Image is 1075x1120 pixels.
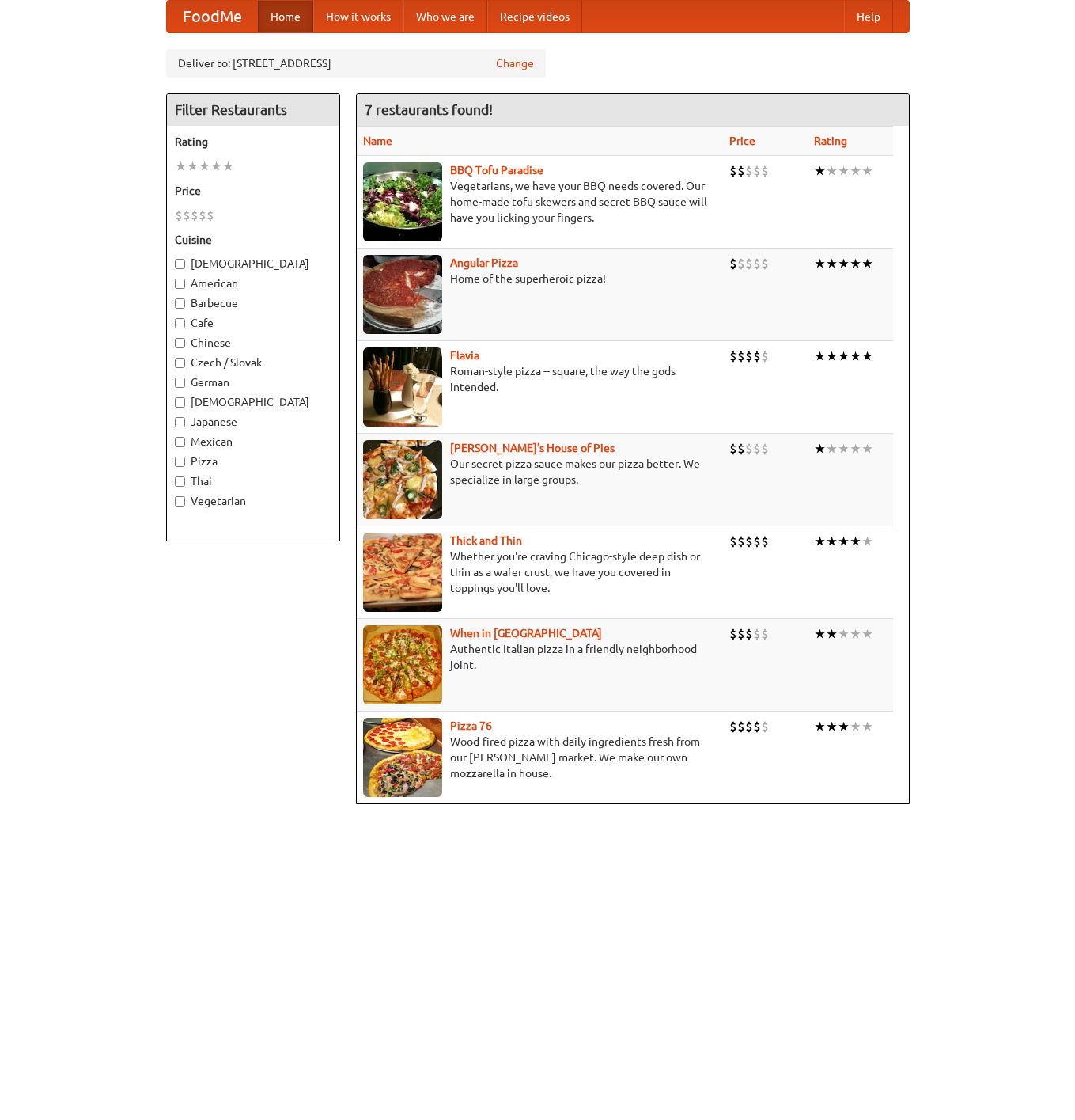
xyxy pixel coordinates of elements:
[175,454,331,469] label: Pizza
[861,718,873,735] li: ★
[487,1,582,32] a: Recipe videos
[175,279,185,289] input: American
[814,347,826,365] li: ★
[363,641,717,673] p: Authentic Italian pizza in a friendly neighborhood joint.
[175,183,331,199] h5: Price
[737,718,745,735] li: $
[175,374,331,390] label: German
[761,718,769,735] li: $
[745,718,753,735] li: $
[363,271,717,287] p: Home of the superheroic pizza!
[861,162,873,180] li: ★
[850,255,861,272] li: ★
[175,378,185,388] input: German
[753,440,761,457] li: $
[450,349,479,362] b: Flavia
[729,255,737,272] li: $
[450,164,543,177] a: BBQ Tofu Paradise
[729,162,737,180] li: $
[363,734,717,781] p: Wood-fired pizza with daily ingredients fresh from our [PERSON_NAME] market. We make our own mozz...
[826,718,838,735] li: ★
[363,178,717,226] p: Vegetarians, we have your BBQ needs covered. Our home-made tofu skewers and secret BBQ sauce will...
[826,347,838,365] li: ★
[363,625,442,704] img: wheninrome.jpg
[175,275,331,291] label: American
[175,394,331,410] label: [DEMOGRAPHIC_DATA]
[175,315,331,331] label: Cafe
[450,534,522,547] a: Thick and Thin
[753,255,761,272] li: $
[175,476,185,487] input: Thai
[826,255,838,272] li: ★
[175,158,187,175] li: ★
[753,347,761,365] li: $
[183,207,191,224] li: $
[363,440,442,519] img: luigis.jpg
[861,347,873,365] li: ★
[206,207,214,224] li: $
[737,440,745,457] li: $
[450,442,615,454] a: [PERSON_NAME]'s House of Pies
[496,55,534,71] a: Change
[850,625,861,643] li: ★
[814,440,826,457] li: ★
[850,440,861,457] li: ★
[175,232,331,248] h5: Cuisine
[814,718,826,735] li: ★
[745,625,753,643] li: $
[737,255,745,272] li: $
[450,627,602,640] a: When in [GEOGRAPHIC_DATA]
[175,256,331,271] label: [DEMOGRAPHIC_DATA]
[175,493,331,509] label: Vegetarian
[175,434,331,450] label: Mexican
[363,549,717,596] p: Whether you're craving Chicago-style deep dish or thin as a wafer crust, we have you covered in t...
[175,496,185,507] input: Vegetarian
[814,533,826,550] li: ★
[814,255,826,272] li: ★
[313,1,403,32] a: How it works
[175,259,185,269] input: [DEMOGRAPHIC_DATA]
[753,533,761,550] li: $
[175,355,331,370] label: Czech / Slovak
[729,135,755,147] a: Price
[838,718,850,735] li: ★
[737,162,745,180] li: $
[175,437,185,447] input: Mexican
[175,134,331,150] h5: Rating
[838,347,850,365] li: ★
[814,625,826,643] li: ★
[210,158,222,175] li: ★
[175,473,331,489] label: Thai
[838,162,850,180] li: ★
[838,533,850,550] li: ★
[175,338,185,348] input: Chinese
[861,625,873,643] li: ★
[814,135,847,147] a: Rating
[363,162,442,241] img: tofuparadise.jpg
[450,256,518,269] a: Angular Pizza
[737,347,745,365] li: $
[838,255,850,272] li: ★
[838,625,850,643] li: ★
[199,158,210,175] li: ★
[175,358,185,368] input: Czech / Slovak
[826,625,838,643] li: ★
[167,94,339,126] h4: Filter Restaurants
[175,298,185,309] input: Barbecue
[258,1,313,32] a: Home
[814,162,826,180] li: ★
[729,533,737,550] li: $
[753,718,761,735] li: $
[745,162,753,180] li: $
[363,718,442,797] img: pizza76.jpg
[850,347,861,365] li: ★
[363,363,717,395] p: Roman-style pizza -- square, the way the gods intended.
[737,533,745,550] li: $
[199,207,206,224] li: $
[761,255,769,272] li: $
[187,158,199,175] li: ★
